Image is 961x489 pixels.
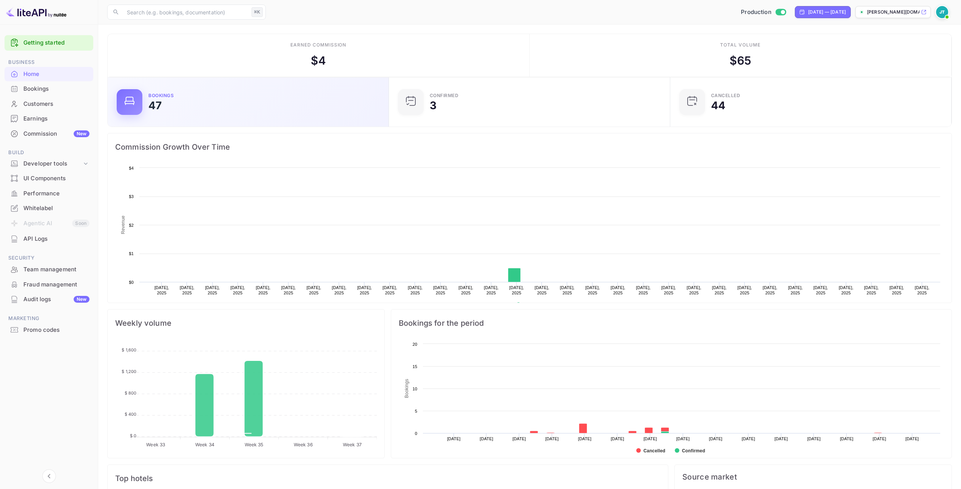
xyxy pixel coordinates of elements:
a: Whitelabel [5,201,93,215]
text: $4 [129,166,134,170]
text: [DATE], 2025 [154,285,169,295]
text: [DATE], 2025 [763,285,777,295]
div: Commission [23,130,89,138]
tspan: $ 1,200 [122,369,136,374]
div: Fraud management [5,277,93,292]
tspan: Week 37 [343,442,362,447]
a: Earnings [5,111,93,125]
div: [DATE] — [DATE] [808,9,846,15]
div: Team management [5,262,93,277]
text: [DATE], 2025 [256,285,270,295]
text: [DATE] [709,436,723,441]
div: Home [23,70,89,79]
div: Confirmed [430,93,459,98]
tspan: Week 35 [245,442,264,447]
text: [DATE], 2025 [661,285,676,295]
div: $ 65 [730,52,751,69]
text: [DATE], 2025 [611,285,625,295]
div: ⌘K [251,7,263,17]
span: Source market [682,472,944,481]
div: Bookings [23,85,89,93]
span: Production [741,8,771,17]
p: [PERSON_NAME][DOMAIN_NAME]... [867,9,919,15]
text: [DATE], 2025 [458,285,473,295]
text: 15 [412,364,417,369]
div: New [74,130,89,137]
tspan: Week 36 [294,442,313,447]
div: UI Components [23,174,89,183]
div: Promo codes [23,326,89,334]
div: CANCELLED [711,93,740,98]
text: Cancelled [643,448,665,453]
a: Bookings [5,82,93,96]
text: $1 [129,251,134,256]
text: Revenue [523,302,543,308]
text: [DATE], 2025 [889,285,904,295]
div: Earnings [23,115,89,123]
div: Developer tools [5,157,93,170]
text: [DATE], 2025 [864,285,879,295]
a: CommissionNew [5,127,93,141]
text: [DATE], 2025 [281,285,296,295]
div: Earned commission [290,42,346,48]
text: $3 [129,194,134,199]
text: $0 [129,280,134,285]
text: [DATE], 2025 [509,285,524,295]
text: [DATE] [611,436,624,441]
tspan: $ 1,600 [122,347,136,353]
a: Team management [5,262,93,276]
text: Confirmed [682,448,705,453]
text: 20 [412,342,417,347]
text: [DATE], 2025 [585,285,600,295]
text: [DATE], 2025 [408,285,423,295]
div: Earnings [5,111,93,126]
text: Bookings [404,379,409,398]
text: [DATE], 2025 [636,285,651,295]
span: Marketing [5,314,93,323]
tspan: $ 0 [130,433,136,438]
div: Developer tools [23,159,82,168]
div: Team management [23,265,89,274]
div: Total volume [720,42,760,48]
text: [DATE], 2025 [712,285,727,295]
text: [DATE] [512,436,526,441]
text: [DATE], 2025 [686,285,701,295]
input: Search (e.g. bookings, documentation) [122,5,248,20]
a: Customers [5,97,93,111]
text: [DATE], 2025 [205,285,220,295]
span: Commission Growth Over Time [115,141,944,153]
div: Performance [23,189,89,198]
a: API Logs [5,232,93,246]
span: Bookings for the period [399,317,944,329]
text: [DATE], 2025 [839,285,853,295]
div: 3 [430,100,437,111]
text: [DATE], 2025 [230,285,245,295]
a: Home [5,67,93,81]
text: [DATE], 2025 [433,285,448,295]
div: New [74,296,89,303]
text: [DATE], 2025 [813,285,828,295]
span: Security [5,254,93,262]
text: [DATE] [676,436,690,441]
text: [DATE], 2025 [383,285,397,295]
a: Getting started [23,39,89,47]
div: Switch to Sandbox mode [738,8,789,17]
text: [DATE], 2025 [737,285,752,295]
div: $ 4 [311,52,326,69]
img: Julian Tabaku [936,6,948,18]
a: Promo codes [5,323,93,337]
span: Top hotels [115,472,660,484]
div: API Logs [23,235,89,243]
text: [DATE], 2025 [307,285,321,295]
a: UI Components [5,171,93,185]
text: [DATE] [807,436,821,441]
span: Build [5,149,93,157]
tspan: $ 800 [125,390,137,396]
a: Performance [5,186,93,200]
text: [DATE] [840,436,853,441]
div: Home [5,67,93,82]
text: 5 [415,409,417,413]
